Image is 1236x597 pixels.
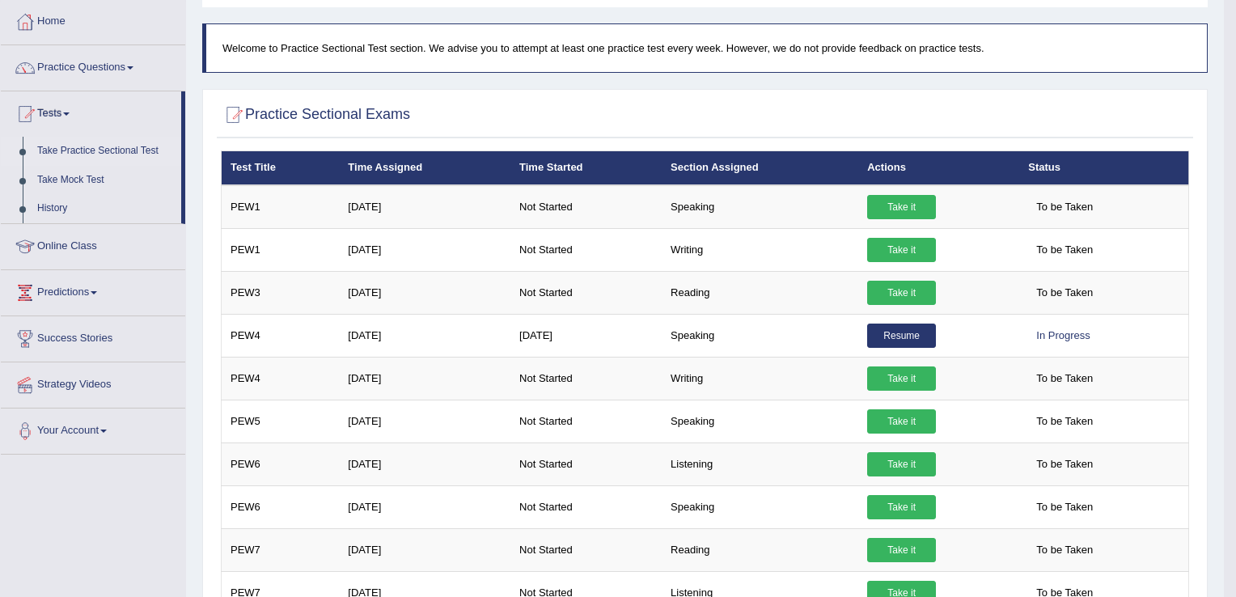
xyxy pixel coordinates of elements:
[510,400,662,442] td: Not Started
[222,485,340,528] td: PEW6
[510,528,662,571] td: Not Started
[510,314,662,357] td: [DATE]
[339,528,510,571] td: [DATE]
[510,357,662,400] td: Not Started
[867,538,936,562] a: Take it
[30,194,181,223] a: History
[1,362,185,403] a: Strategy Videos
[222,185,340,229] td: PEW1
[1,45,185,86] a: Practice Questions
[1028,238,1101,262] span: To be Taken
[339,357,510,400] td: [DATE]
[510,271,662,314] td: Not Started
[222,151,340,185] th: Test Title
[867,495,936,519] a: Take it
[30,166,181,195] a: Take Mock Test
[1028,281,1101,305] span: To be Taken
[222,528,340,571] td: PEW7
[510,485,662,528] td: Not Started
[662,528,858,571] td: Reading
[662,314,858,357] td: Speaking
[1028,452,1101,476] span: To be Taken
[1028,366,1101,391] span: To be Taken
[662,442,858,485] td: Listening
[1,270,185,311] a: Predictions
[662,151,858,185] th: Section Assigned
[1028,195,1101,219] span: To be Taken
[339,314,510,357] td: [DATE]
[662,271,858,314] td: Reading
[867,452,936,476] a: Take it
[339,151,510,185] th: Time Assigned
[510,151,662,185] th: Time Started
[1028,495,1101,519] span: To be Taken
[510,185,662,229] td: Not Started
[1,316,185,357] a: Success Stories
[662,228,858,271] td: Writing
[662,185,858,229] td: Speaking
[222,400,340,442] td: PEW5
[222,357,340,400] td: PEW4
[339,485,510,528] td: [DATE]
[222,442,340,485] td: PEW6
[1019,151,1188,185] th: Status
[867,281,936,305] a: Take it
[662,400,858,442] td: Speaking
[1028,324,1098,348] div: In Progress
[222,314,340,357] td: PEW4
[867,324,936,348] a: Resume
[222,228,340,271] td: PEW1
[339,185,510,229] td: [DATE]
[662,485,858,528] td: Speaking
[662,357,858,400] td: Writing
[1028,538,1101,562] span: To be Taken
[339,271,510,314] td: [DATE]
[867,238,936,262] a: Take it
[1,224,185,265] a: Online Class
[339,400,510,442] td: [DATE]
[339,442,510,485] td: [DATE]
[867,366,936,391] a: Take it
[30,137,181,166] a: Take Practice Sectional Test
[510,442,662,485] td: Not Started
[339,228,510,271] td: [DATE]
[510,228,662,271] td: Not Started
[1,91,181,132] a: Tests
[867,195,936,219] a: Take it
[222,40,1191,56] p: Welcome to Practice Sectional Test section. We advise you to attempt at least one practice test e...
[867,409,936,434] a: Take it
[858,151,1019,185] th: Actions
[1028,409,1101,434] span: To be Taken
[1,409,185,449] a: Your Account
[222,271,340,314] td: PEW3
[221,103,410,127] h2: Practice Sectional Exams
